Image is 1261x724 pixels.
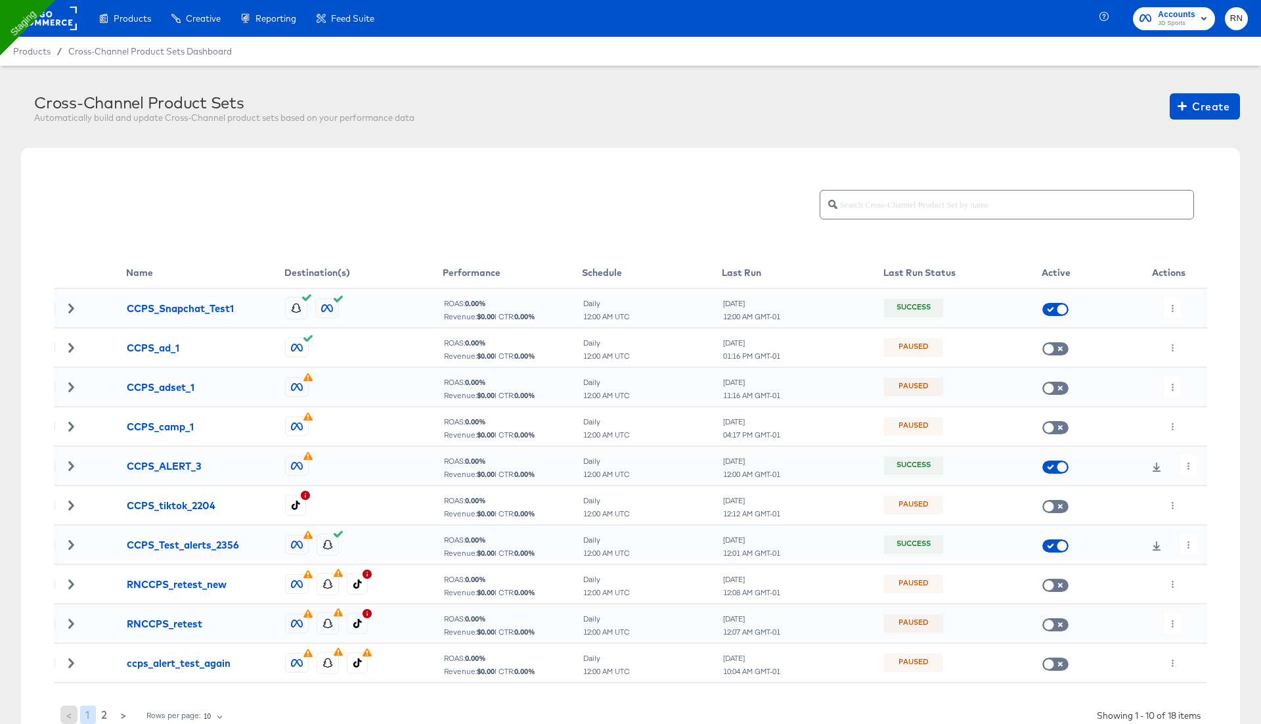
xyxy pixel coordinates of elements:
[477,430,495,440] b: $ 0.00
[1130,258,1207,288] th: Actions
[443,614,581,623] div: ROAS:
[722,667,781,676] div: 10:04 AM GMT-01
[722,496,781,505] div: [DATE]
[96,706,112,724] button: 2
[583,654,630,663] div: Daily
[443,549,581,558] div: Revenue: | CTR:
[583,575,630,584] div: Daily
[898,578,929,590] div: Paused
[722,338,781,348] div: [DATE]
[722,391,781,400] div: 11:16 AM GMT-01
[465,456,486,466] b: 0.00 %
[898,420,929,432] div: Paused
[186,13,221,24] span: Creative
[127,420,194,434] div: CCPS_camp_1
[583,549,630,558] div: 12:00 AM UTC
[583,417,630,426] div: Daily
[443,470,581,479] div: Revenue: | CTR:
[837,185,1193,214] input: Search Cross-Channel Product Set by name
[443,575,581,584] div: ROAS:
[126,258,284,288] th: Name
[514,627,535,637] b: 0.00 %
[127,538,239,552] div: CCPS_Test_alerts_2356
[896,539,931,551] div: Success
[127,577,227,591] div: RNCCPS_retest_new
[898,618,929,629] div: Paused
[443,588,581,597] div: Revenue: | CTR:
[896,302,931,314] div: Success
[722,535,781,545] div: [DATE]
[722,470,781,479] div: 12:00 AM GMT-01
[1097,710,1201,722] div: Showing 1 - 10 of 18 items
[514,351,535,361] b: 0.00 %
[583,338,630,348] div: Daily
[722,654,781,663] div: [DATE]
[514,587,535,597] b: 0.00 %
[443,258,582,288] th: Performance
[443,535,581,545] div: ROAS:
[1230,11,1243,26] span: RN
[477,351,495,361] b: $ 0.00
[477,469,495,479] b: $ 0.00
[477,311,495,321] b: $ 0.00
[514,311,535,321] b: 0.00 %
[55,501,87,510] div: Toggle Row Expanded
[127,459,202,473] div: CCPS_ALERT_3
[55,422,87,431] div: Toggle Row Expanded
[120,706,127,724] span: >
[465,495,486,505] b: 0.00 %
[127,302,234,315] div: CCPS_Snapchat_Test1
[55,382,87,392] div: Toggle Row Expanded
[477,509,495,518] b: $ 0.00
[55,619,87,628] div: Toggle Row Expanded
[477,548,495,558] b: $ 0.00
[583,391,630,400] div: 12:00 AM UTC
[465,417,486,426] b: 0.00 %
[722,457,781,466] div: [DATE]
[722,299,781,308] div: [DATE]
[722,575,781,584] div: [DATE]
[85,706,90,724] span: 1
[443,496,581,505] div: ROAS:
[722,312,781,321] div: 12:00 AM GMT-01
[465,653,486,663] b: 0.00 %
[583,588,630,597] div: 12:00 AM UTC
[722,549,781,558] div: 12:01 AM GMT-01
[583,312,630,321] div: 12:00 AM UTC
[583,351,630,361] div: 12:00 AM UTC
[101,706,107,724] span: 2
[284,258,443,288] th: Destination(s)
[1170,93,1240,120] button: Create
[443,312,581,321] div: Revenue: | CTR:
[477,627,495,637] b: $ 0.00
[896,460,931,472] div: Success
[34,112,414,124] div: Automatically build and update Cross-Channel product sets based on your performance data
[722,614,781,623] div: [DATE]
[583,509,630,518] div: 12:00 AM UTC
[465,574,486,584] b: 0.00 %
[115,706,132,724] button: >
[583,430,630,440] div: 12:00 AM UTC
[443,338,581,348] div: ROAS:
[583,470,630,479] div: 12:00 AM UTC
[1042,258,1130,288] th: Active
[514,430,535,440] b: 0.00 %
[1180,97,1229,116] span: Create
[146,711,201,720] div: Rows per page:
[127,617,202,631] div: RNCCPS_retest
[722,509,781,518] div: 12:12 AM GMT-01
[465,298,486,308] b: 0.00 %
[583,535,630,545] div: Daily
[722,258,883,288] th: Last Run
[1225,7,1248,30] button: RN
[443,430,581,440] div: Revenue: | CTR:
[898,342,929,353] div: Paused
[898,381,929,393] div: Paused
[898,499,929,511] div: Paused
[583,496,630,505] div: Daily
[722,378,781,387] div: [DATE]
[255,13,296,24] span: Reporting
[722,588,781,597] div: 12:08 AM GMT-01
[127,656,231,670] div: ccps_alert_test_again
[443,667,581,676] div: Revenue: | CTR:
